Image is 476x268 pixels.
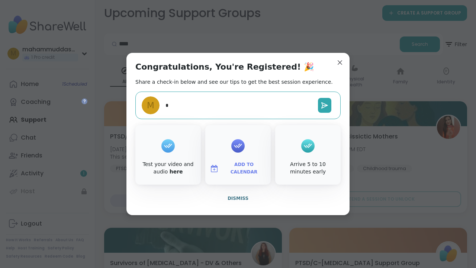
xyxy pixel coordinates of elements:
[277,161,339,175] div: Arrive 5 to 10 minutes early
[207,161,269,176] button: Add to Calendar
[135,78,333,86] h2: Share a check-in below and see our tips to get the best session experience.
[137,161,199,175] div: Test your video and audio
[135,62,314,72] h1: Congratulations, You're Registered! 🎉
[210,164,219,173] img: ShareWell Logomark
[147,99,154,112] span: m
[222,161,266,176] span: Add to Calendar
[135,191,341,206] button: Dismiss
[81,98,87,104] iframe: Spotlight
[170,169,183,175] a: here
[228,196,248,201] span: Dismiss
